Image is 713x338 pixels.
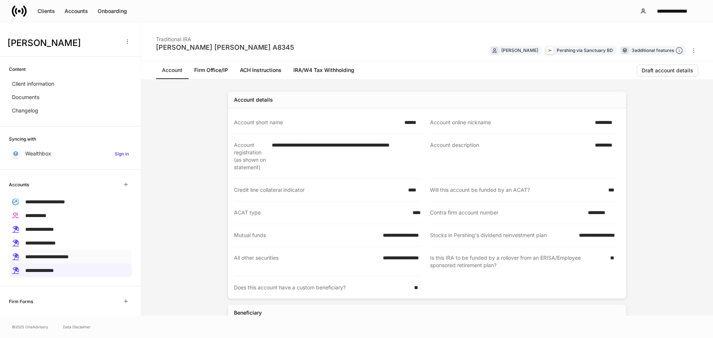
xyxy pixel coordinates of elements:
[557,47,613,54] div: Pershing via Sanctuary BD
[25,150,51,157] p: Wealthbox
[9,77,132,91] a: Client information
[33,5,60,17] button: Clients
[632,47,683,55] div: 3 additional features
[115,150,129,157] h6: Sign in
[7,37,118,49] h3: [PERSON_NAME]
[234,186,404,194] div: Credit line collateral indicator
[9,135,36,142] h6: Syncing with
[234,284,410,291] div: Does this account have a custom beneficiary?
[156,43,294,52] div: [PERSON_NAME] [PERSON_NAME] A8345
[287,61,360,79] a: IRA/W4 Tax Withholding
[9,147,132,160] a: WealthboxSign in
[430,254,606,269] div: Is this IRA to be funded by a rollover from an ERISA/Employee sponsored retirement plan?
[9,66,26,73] h6: Content
[9,181,29,188] h6: Accounts
[234,119,400,126] div: Account short name
[60,5,93,17] button: Accounts
[501,47,538,54] div: [PERSON_NAME]
[12,107,38,114] p: Changelog
[430,232,574,239] div: Stocks in Pershing's dividend reinvestment plan
[63,324,91,330] a: Data Disclaimer
[234,254,378,269] div: All other securities
[38,7,55,15] div: Clients
[188,61,234,79] a: Firm Office/IP
[430,141,590,171] div: Account description
[234,209,408,216] div: ACAT type
[9,298,33,305] h6: Firm Forms
[65,7,88,15] div: Accounts
[156,61,188,79] a: Account
[9,91,132,104] a: Documents
[234,61,287,79] a: ACH Instructions
[234,141,267,171] div: Account registration (as shown on statement)
[234,232,378,239] div: Mutual funds
[12,93,39,101] p: Documents
[12,80,54,88] p: Client information
[430,119,590,126] div: Account online nickname
[98,7,127,15] div: Onboarding
[12,324,48,330] span: © 2025 OneAdvisory
[234,96,273,104] div: Account details
[93,5,132,17] button: Onboarding
[642,67,693,74] div: Draft account details
[234,309,262,316] h5: Beneficiary
[430,186,604,194] div: Will this account be funded by an ACAT?
[430,209,583,216] div: Contra firm account number
[637,65,698,76] button: Draft account details
[156,31,294,43] div: Traditional IRA
[9,104,132,117] a: Changelog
